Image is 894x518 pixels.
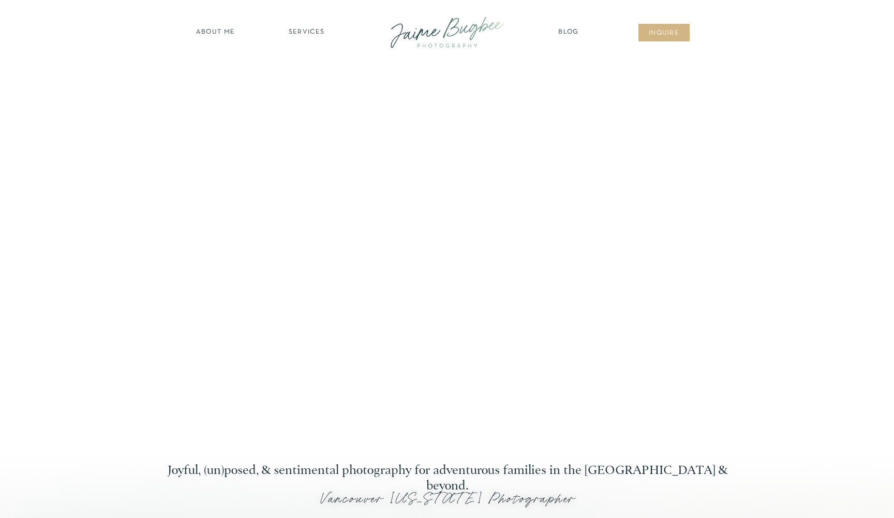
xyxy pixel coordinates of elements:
[643,28,685,39] a: inqUIre
[556,27,582,38] a: Blog
[153,491,742,514] h1: Vancouver [US_STATE] Photographer
[193,27,238,38] a: about ME
[158,463,737,479] h2: Joyful, (un)posed, & sentimental photography for adventurous families in the [GEOGRAPHIC_DATA] & ...
[277,27,336,38] a: SERVICES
